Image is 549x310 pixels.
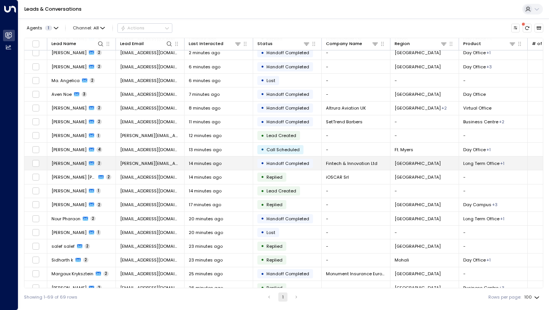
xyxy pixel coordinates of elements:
span: 2 [96,64,102,69]
span: Altrura Aviation UK [326,105,366,111]
div: Status [257,40,310,47]
span: 14 minutes ago [189,188,222,194]
span: Luiza Maria Nita [51,174,96,180]
span: Paris [395,50,441,56]
span: Toggle select row [32,77,40,84]
div: Long Term Office [486,147,491,153]
span: Handoff Completed [266,50,309,56]
span: Replied [266,202,283,208]
span: 26 minutes ago [189,285,223,291]
span: 6 minutes ago [189,64,220,70]
span: 2 [96,285,102,291]
button: Actions [117,23,172,32]
div: Product [463,40,481,47]
div: Lead Email [120,40,144,47]
span: Toggle select row [32,270,40,278]
div: • [261,158,264,168]
div: Day Office,Long Term Office,Workstation [499,285,504,291]
div: • [261,48,264,58]
span: 13 minutes ago [189,147,222,153]
td: - [322,212,390,225]
span: Nikolaos Hernandez [51,147,87,153]
div: • [261,241,264,251]
span: Lead Created [266,188,296,194]
span: SetTrend Barbers [326,119,363,125]
span: 1 [96,230,101,235]
span: Replied [266,174,283,180]
span: 7 minutes ago [189,91,220,97]
span: isabellaabolrous@gmail.com [120,50,180,56]
span: salef.ets@gmail.com [120,243,180,249]
span: mohammedishaqshabbir@gmail.com [120,119,180,125]
span: Ronnie Elkins [51,188,87,194]
button: page 1 [278,292,287,302]
div: Long Term Office,Parking,Workstation [486,64,492,70]
span: 8 minutes ago [189,105,220,111]
span: Business Centre [463,285,498,291]
div: Button group with a nested menu [117,23,172,32]
span: Toggle select row [32,284,40,292]
div: Lead Email [120,40,173,47]
span: Replied [266,243,283,249]
span: Monument Insurance European Services [326,271,386,277]
div: Meeting Room [500,216,504,222]
span: Toggle select row [32,104,40,112]
span: Agents [27,26,42,30]
span: 3 [82,92,87,97]
div: • [261,131,264,141]
span: Geneva [395,285,441,291]
td: - [390,226,459,239]
span: 11 minutes ago [189,119,220,125]
span: Dubai [395,216,441,222]
div: Last Interacted [189,40,241,47]
td: - [322,129,390,142]
div: Lead Name [51,40,76,47]
div: Southampton,Stansted [441,105,447,111]
span: 14 minutes ago [189,174,222,180]
div: • [261,75,264,86]
div: • [261,172,264,182]
td: - [390,115,459,129]
td: - [459,129,528,142]
td: - [322,239,390,253]
span: 2 [96,202,102,208]
span: Toggle select row [32,146,40,153]
span: Long Term Office [463,216,499,222]
span: 25 minutes ago [189,271,223,277]
td: - [459,170,528,184]
span: Fintech & Innovation Ltd [326,160,377,166]
div: Product [463,40,516,47]
td: - [322,143,390,156]
span: 2 [106,174,111,180]
td: - [390,129,459,142]
span: Manchester [395,105,441,111]
span: 23 minutes ago [189,257,223,263]
span: Lost [266,229,275,236]
span: Toggle select row [32,187,40,195]
span: Gary Fring [51,105,87,111]
button: Channel:All [71,24,108,32]
div: • [261,255,264,265]
span: Handoff Completed [266,64,309,70]
div: Lead Name [51,40,104,47]
span: 1 [45,26,52,31]
span: 2 [96,50,102,55]
span: aboudiao1990@gmail.com [120,202,180,208]
span: store@role-players.shop [120,188,180,194]
td: - [322,198,390,212]
td: - [322,74,390,87]
span: Emmanuelle BORGEAUD [51,285,87,291]
span: Day Office [463,257,486,263]
div: • [261,200,264,210]
span: happygoland23@gmail.com [120,77,180,84]
div: Company Name [326,40,379,47]
span: nour@hospitalityservices.me [120,216,180,222]
div: Day Office,Long Term Office,Workstation [492,202,498,208]
td: - [459,239,528,253]
span: 2 [90,78,95,83]
span: Aven Noe [51,91,72,97]
div: • [261,213,264,224]
a: Leads & Conversations [24,6,82,12]
span: Day Office [463,50,486,56]
span: Long Term Office [463,160,499,166]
